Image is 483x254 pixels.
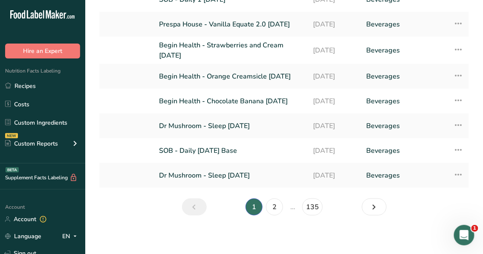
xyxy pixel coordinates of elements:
[471,225,478,232] span: 1
[313,15,356,33] a: [DATE]
[159,40,303,61] a: Begin Health - Strawberries and Cream [DATE]
[5,229,41,244] a: Language
[5,139,58,148] div: Custom Reports
[302,199,323,216] a: Page 135.
[366,142,443,160] a: Beverages
[5,44,80,58] button: Hire an Expert
[313,40,356,61] a: [DATE]
[366,117,443,135] a: Beverages
[313,166,356,184] a: [DATE]
[313,67,356,85] a: [DATE]
[182,199,207,216] a: Previous page
[159,92,303,110] a: Begin Health - Chocolate Banana [DATE]
[362,199,387,216] a: Next page
[159,166,303,184] a: Dr Mushroom - Sleep [DATE]
[62,231,80,242] div: EN
[366,15,443,33] a: Beverages
[159,67,303,85] a: Begin Health - Orange Creamsicle [DATE]
[266,199,283,216] a: Page 2.
[313,92,356,110] a: [DATE]
[159,117,303,135] a: Dr Mushroom - Sleep [DATE]
[366,166,443,184] a: Beverages
[366,67,443,85] a: Beverages
[6,167,19,172] div: BETA
[5,133,18,138] div: NEW
[313,142,356,160] a: [DATE]
[454,225,474,245] iframe: Intercom live chat
[366,92,443,110] a: Beverages
[159,142,303,160] a: SOB - Daily [DATE] Base
[313,117,356,135] a: [DATE]
[159,15,303,33] a: Prespa House - Vanilla Equate 2.0 [DATE]
[366,40,443,61] a: Beverages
